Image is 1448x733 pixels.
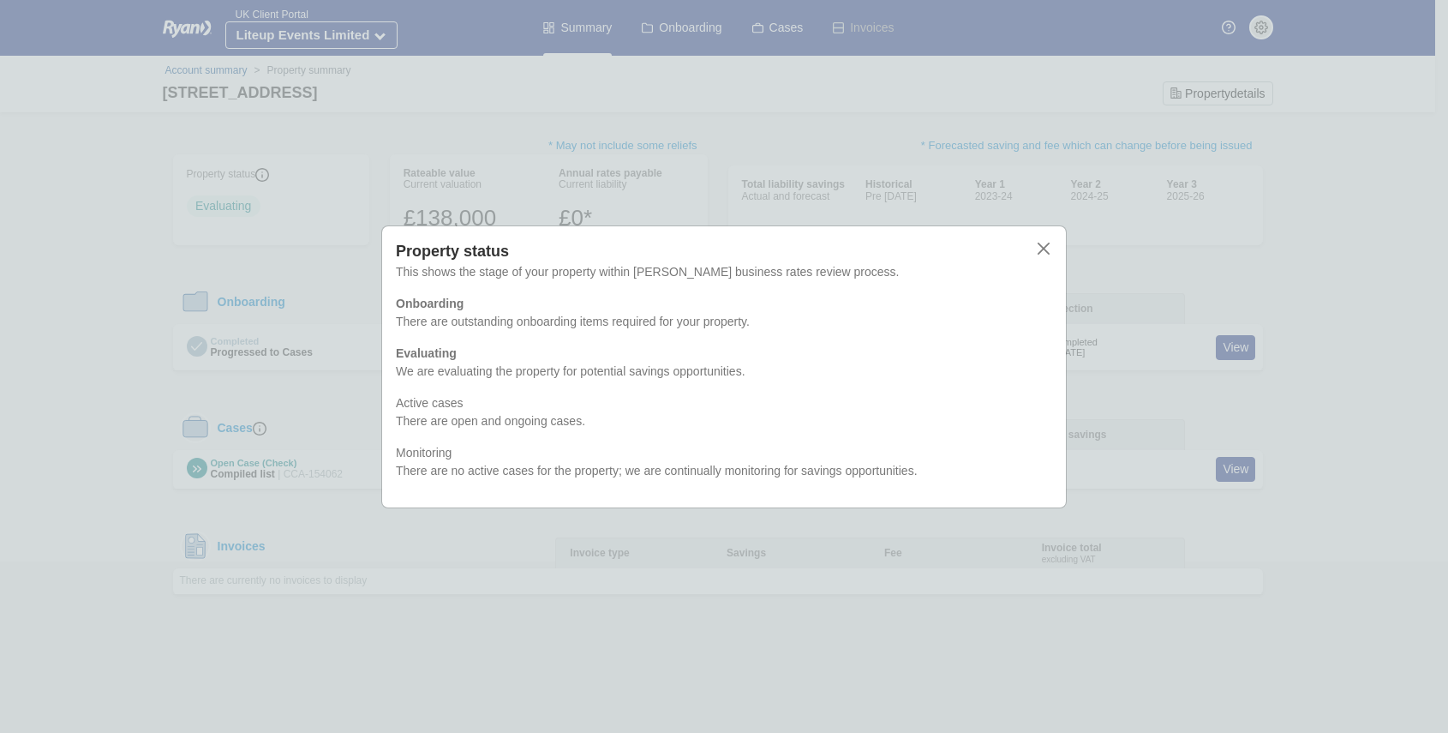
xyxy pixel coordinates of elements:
p: There are open and ongoing cases. [396,412,1052,430]
p: We are evaluating the property for potential savings opportunities. [396,363,1052,381]
p: There are no active cases for the property; we are continually monitoring for savings opportunities. [396,462,1052,480]
div: Property status [396,240,1052,263]
div: Monitoring [396,444,1052,462]
p: There are outstanding onboarding items required for your property. [396,313,1052,331]
div: Active cases [396,394,1052,412]
b: Onboarding [396,297,464,310]
button: close [1034,240,1052,258]
p: This shows the stage of your property within [PERSON_NAME] business rates review process. [396,263,1052,281]
b: Evaluating [396,346,457,360]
